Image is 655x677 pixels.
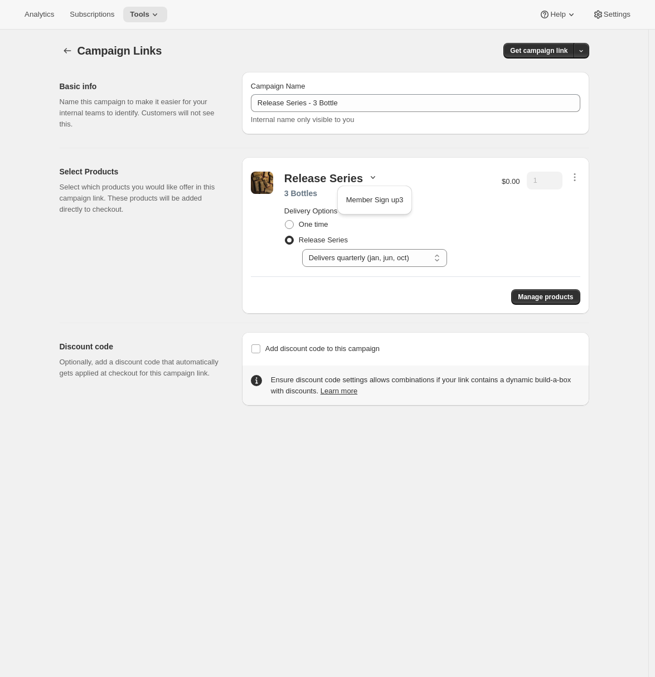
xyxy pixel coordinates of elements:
[503,43,574,59] button: Get campaign link
[123,7,167,22] button: Tools
[60,182,224,215] p: Select which products you would like offer in this campaign link. These products will be added di...
[518,293,573,301] span: Manage products
[604,10,630,19] span: Settings
[70,10,114,19] span: Subscriptions
[251,82,305,90] span: Campaign Name
[502,176,520,187] p: $0.00
[130,10,149,19] span: Tools
[321,387,357,395] a: Learn more
[265,344,380,353] span: Add discount code to this campaign
[60,166,224,177] h2: Select Products
[399,194,403,206] div: 3
[60,341,224,352] h2: Discount code
[346,196,399,204] span: Member Sign up
[251,172,273,194] img: 3 Bottles
[18,7,61,22] button: Analytics
[60,357,224,379] p: Optionally, add a discount code that automatically gets applied at checkout for this campaign link.
[511,289,580,305] button: Manage products
[284,172,363,185] div: Release Series
[25,10,54,19] span: Analytics
[299,236,348,244] span: Release Series
[299,220,328,228] span: One time
[271,374,580,397] div: Ensure discount code settings allows combinations if your link contains a dynamic build-a-box wit...
[532,7,583,22] button: Help
[251,94,580,112] input: Example: Seasonal campaign
[284,206,491,217] h2: Delivery Options
[586,7,637,22] button: Settings
[63,7,121,22] button: Subscriptions
[60,96,224,130] p: Name this campaign to make it easier for your internal teams to identify. Customers will not see ...
[550,10,565,19] span: Help
[60,81,224,92] h2: Basic info
[251,115,355,124] span: Internal name only visible to you
[510,46,567,55] span: Get campaign link
[284,188,491,199] div: 3 Bottles
[77,45,162,57] span: Campaign Links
